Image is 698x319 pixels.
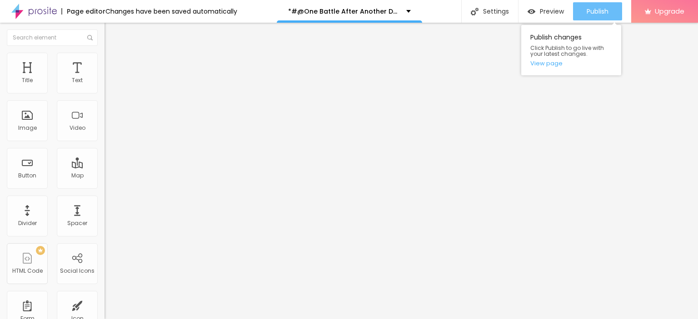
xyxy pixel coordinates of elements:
span: Publish [587,8,608,15]
div: Changes have been saved automatically [105,8,237,15]
div: Spacer [67,220,87,226]
div: Image [18,125,37,131]
div: Page editor [61,8,105,15]
img: Icone [87,35,93,40]
iframe: Editor [105,23,698,319]
a: View page [530,60,612,66]
div: Text [72,77,83,83]
span: Preview [540,8,564,15]
div: HTML Code [12,268,43,274]
input: Search element [7,29,98,46]
div: Divider [18,220,37,226]
img: Icone [471,8,479,15]
img: view-1.svg [528,8,535,15]
div: Button [18,172,36,179]
div: Social Icons [60,268,95,274]
div: Title [22,77,33,83]
div: Publish changes [521,25,621,75]
button: Preview [519,2,573,20]
div: Map [71,172,84,179]
span: Click Publish to go live with your latest changes. [530,45,612,57]
p: *#@One Battle After Another Download 2025 FullMovie Free English/Hindi [288,8,399,15]
button: Publish [573,2,622,20]
div: Video [70,125,85,131]
span: Upgrade [655,7,684,15]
